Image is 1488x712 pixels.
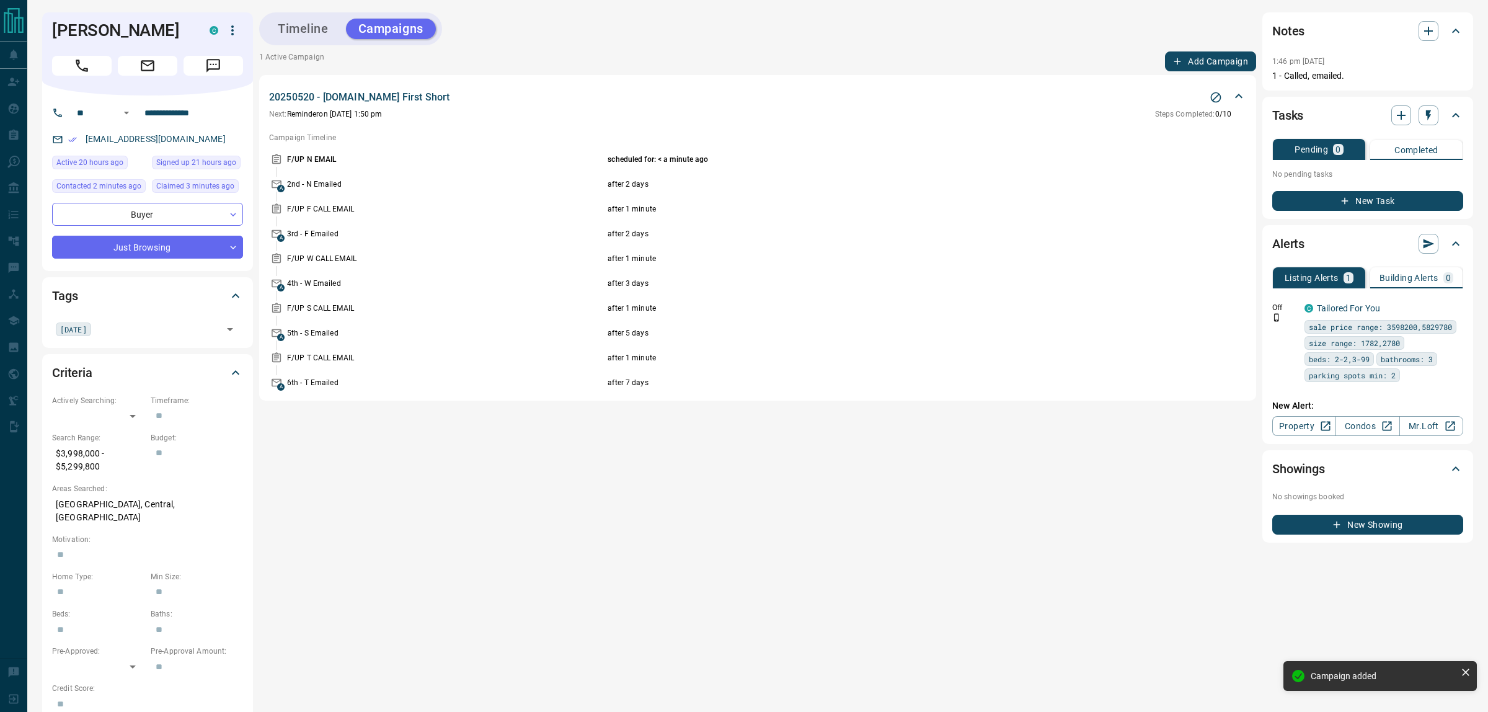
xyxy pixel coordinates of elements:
[1309,337,1400,349] span: size range: 1782,2780
[269,110,287,118] span: Next:
[1399,416,1463,436] a: Mr.Loft
[56,180,141,192] span: Contacted 2 minutes ago
[1155,110,1215,118] span: Steps Completed:
[52,483,243,494] p: Areas Searched:
[52,494,243,528] p: [GEOGRAPHIC_DATA], Central, [GEOGRAPHIC_DATA]
[119,105,134,120] button: Open
[1446,274,1451,282] p: 0
[1207,88,1225,107] button: Stop Campaign
[1272,416,1336,436] a: Property
[287,203,604,215] p: F/UP F CALL EMAIL
[608,179,1137,190] p: after 2 days
[608,303,1137,314] p: after 1 minute
[1317,303,1380,313] a: Tailored For You
[1272,100,1463,130] div: Tasks
[1272,16,1463,46] div: Notes
[1272,165,1463,184] p: No pending tasks
[269,87,1246,122] div: 20250520 - [DOMAIN_NAME] First ShortStop CampaignNext:Reminderon [DATE] 1:50 pmSteps Completed:0/10
[184,56,243,76] span: Message
[269,109,382,120] p: Reminder on [DATE] 1:50 pm
[265,19,341,39] button: Timeline
[1272,234,1304,254] h2: Alerts
[151,571,243,582] p: Min Size:
[287,253,604,264] p: F/UP W CALL EMAIL
[608,154,1137,165] p: scheduled for: < a minute ago
[52,363,92,383] h2: Criteria
[156,156,236,169] span: Signed up 21 hours ago
[1272,69,1463,82] p: 1 - Called, emailed.
[287,352,604,363] p: F/UP T CALL EMAIL
[1335,145,1340,154] p: 0
[1272,459,1325,479] h2: Showings
[52,395,144,406] p: Actively Searching:
[1272,57,1325,66] p: 1:46 pm [DATE]
[1304,304,1313,313] div: condos.ca
[1394,146,1438,154] p: Completed
[152,156,243,173] div: Mon Aug 11 2025
[1335,416,1399,436] a: Condos
[1295,145,1328,154] p: Pending
[52,443,144,477] p: $3,998,000 - $5,299,800
[277,383,285,391] span: A
[151,395,243,406] p: Timeframe:
[287,228,604,239] p: 3rd - F Emailed
[277,234,285,242] span: A
[1272,302,1297,313] p: Off
[277,334,285,341] span: A
[52,286,77,306] h2: Tags
[210,26,218,35] div: condos.ca
[1309,321,1452,333] span: sale price range: 3598200,5829780
[1272,191,1463,211] button: New Task
[56,156,123,169] span: Active 20 hours ago
[259,51,324,71] p: 1 Active Campaign
[118,56,177,76] span: Email
[151,608,243,620] p: Baths:
[287,278,604,289] p: 4th - W Emailed
[52,56,112,76] span: Call
[1272,491,1463,502] p: No showings booked
[68,135,77,144] svg: Email Verified
[60,323,87,336] span: [DATE]
[1272,21,1304,41] h2: Notes
[221,321,239,338] button: Open
[52,432,144,443] p: Search Range:
[1285,274,1339,282] p: Listing Alerts
[287,179,604,190] p: 2nd - N Emailed
[52,156,146,173] div: Mon Aug 11 2025
[1309,353,1370,365] span: beds: 2-2,3-99
[156,180,234,192] span: Claimed 3 minutes ago
[1311,671,1456,681] div: Campaign added
[52,534,243,545] p: Motivation:
[608,377,1137,388] p: after 7 days
[269,90,449,105] p: 20250520 - [DOMAIN_NAME] First Short
[52,683,243,694] p: Credit Score:
[287,154,604,165] p: F/UP N EMAIL
[608,253,1137,264] p: after 1 minute
[1346,274,1351,282] p: 1
[52,179,146,197] div: Tue Aug 12 2025
[1272,454,1463,484] div: Showings
[86,134,226,144] a: [EMAIL_ADDRESS][DOMAIN_NAME]
[287,377,604,388] p: 6th - T Emailed
[52,608,144,620] p: Beds:
[608,352,1137,363] p: after 1 minute
[1381,353,1433,365] span: bathrooms: 3
[1272,313,1281,322] svg: Push Notification Only
[152,179,243,197] div: Tue Aug 12 2025
[287,303,604,314] p: F/UP S CALL EMAIL
[608,327,1137,339] p: after 5 days
[608,228,1137,239] p: after 2 days
[287,327,604,339] p: 5th - S Emailed
[1165,51,1256,71] button: Add Campaign
[1272,515,1463,535] button: New Showing
[1309,369,1396,381] span: parking spots min: 2
[151,432,243,443] p: Budget:
[1272,229,1463,259] div: Alerts
[269,132,1246,143] p: Campaign Timeline
[1379,274,1438,282] p: Building Alerts
[1272,105,1303,125] h2: Tasks
[277,185,285,192] span: A
[52,646,144,657] p: Pre-Approved:
[608,278,1137,289] p: after 3 days
[608,203,1137,215] p: after 1 minute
